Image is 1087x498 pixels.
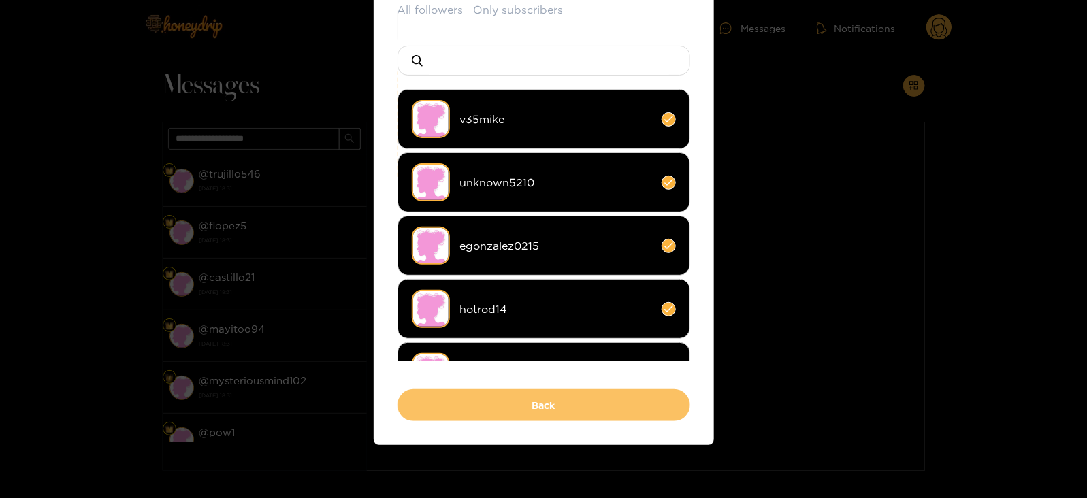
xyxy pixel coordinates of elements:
img: no-avatar.png [412,353,450,391]
button: Only subscribers [474,2,564,18]
span: v35mike [460,112,651,127]
img: no-avatar.png [412,227,450,265]
img: no-avatar.png [412,290,450,328]
span: unknown5210 [460,175,651,190]
img: no-avatar.png [412,163,450,201]
span: hotrod14 [460,301,651,317]
button: All followers [398,2,464,18]
span: egonzalez0215 [460,238,651,254]
img: no-avatar.png [412,100,450,138]
button: Back [398,389,690,421]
